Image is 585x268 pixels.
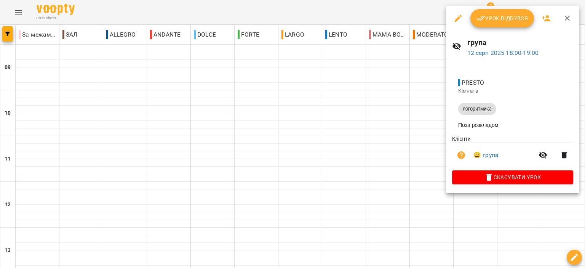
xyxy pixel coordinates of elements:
span: Скасувати Урок [458,173,567,182]
a: 😀 група [473,151,499,160]
span: - PRESTO [458,79,486,86]
span: Урок відбувся [476,14,528,23]
h6: група [467,37,574,48]
button: Візит ще не сплачено. Додати оплату? [452,146,470,164]
a: 12 серп 2025 18:00-19:00 [467,49,539,56]
button: Урок відбувся [470,9,534,27]
li: Поза розкладом [452,118,573,132]
p: Кімната [458,87,567,95]
span: логоритмика [458,106,496,112]
button: Скасувати Урок [452,170,573,184]
ul: Клієнти [452,135,573,170]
